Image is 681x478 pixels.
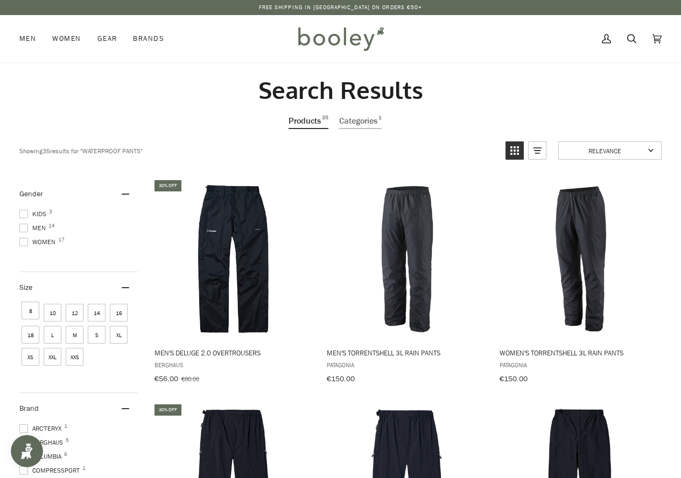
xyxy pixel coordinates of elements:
[19,403,39,413] span: Brand
[327,360,486,369] span: Patagonia
[66,348,83,366] span: Size: XXS
[22,302,39,319] span: Size: 8
[565,146,644,155] span: Relevance
[64,424,67,429] span: 1
[49,209,52,215] span: 3
[19,237,59,247] span: Women
[153,179,315,387] a: Men's Deluge 2.0 Overtrousers
[19,282,32,292] span: Size
[66,438,69,443] span: 5
[558,141,662,160] a: Sort options
[322,113,328,128] span: 35
[153,179,314,340] img: Berghaus Men's Deluge 2.0 Overtrousers - Booley Galway
[110,326,128,344] span: Size: XL
[133,33,164,44] span: Brands
[378,113,382,128] span: 1
[125,15,172,62] a: Brands
[327,374,355,384] span: €150.00
[19,75,662,105] h2: Search Results
[19,223,49,233] span: Men
[110,304,128,322] span: Size: 16
[528,141,546,160] a: View list mode
[66,326,83,344] span: Size: M
[88,326,106,344] span: Size: S
[43,146,50,155] b: 35
[44,304,61,322] span: Size: 10
[19,452,65,461] span: Columbia
[259,3,423,12] p: Free Shipping in [GEOGRAPHIC_DATA] on Orders €50+
[293,23,388,54] img: Booley
[155,348,313,358] span: Men's Deluge 2.0 Overtrousers
[326,179,487,340] img: Patagonia Men's Torrentshell 3L Rain Pants Black - Booley Galway
[500,360,658,369] span: Patagonia
[19,209,50,219] span: Kids
[11,435,43,467] iframe: Button to open loyalty program pop-up
[289,113,328,129] a: View Products Tab
[44,326,61,344] span: Size: L
[19,189,43,199] span: Gender
[181,374,199,383] span: €80.00
[19,33,36,44] span: Men
[500,374,528,384] span: €150.00
[64,452,67,457] span: 6
[498,179,660,387] a: Women's Torrentshell 3L Rain Pants
[88,304,106,322] span: Size: 14
[19,141,497,160] div: Showing results for " "
[52,33,81,44] span: Women
[44,15,89,62] a: Women
[58,237,65,242] span: 17
[155,180,181,191] div: 30% off
[19,15,44,62] a: Men
[155,374,178,384] span: €56.00
[22,326,39,344] span: Size: 18
[339,113,382,129] a: View Categories Tab
[97,33,117,44] span: Gear
[327,348,486,358] span: Men's Torrentshell 3L Rain Pants
[506,141,524,160] a: View grid mode
[89,15,125,62] a: Gear
[325,179,487,387] a: Men's Torrentshell 3L Rain Pants
[19,424,65,433] span: Arc'teryx
[19,466,83,475] span: COMPRESSPORT
[44,348,61,366] span: Size: XXL
[155,360,313,369] span: Berghaus
[82,466,86,471] span: 1
[22,348,39,366] span: Size: XS
[499,179,660,340] img: Patagonia Women's Torrentshell 3L Rain Pants Black - Booley Galway
[66,304,83,322] span: Size: 12
[19,438,66,447] span: Berghaus
[500,348,658,358] span: Women's Torrentshell 3L Rain Pants
[48,223,55,229] span: 14
[155,404,181,416] div: 30% off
